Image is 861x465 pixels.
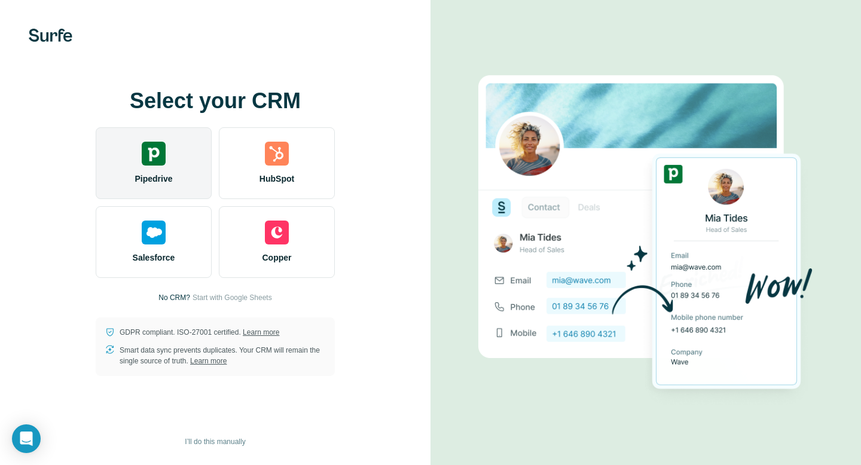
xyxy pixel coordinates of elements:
p: Smart data sync prevents duplicates. Your CRM will remain the single source of truth. [120,345,325,366]
p: GDPR compliant. ISO-27001 certified. [120,327,279,338]
h1: Select your CRM [96,89,335,113]
span: Salesforce [133,252,175,264]
span: I’ll do this manually [185,436,245,447]
a: Learn more [243,328,279,336]
img: Surfe's logo [29,29,72,42]
img: copper's logo [265,221,289,244]
button: I’ll do this manually [176,433,254,451]
img: PIPEDRIVE image [478,55,813,410]
span: Pipedrive [135,173,172,185]
p: No CRM? [158,292,190,303]
a: Learn more [190,357,227,365]
span: Copper [262,252,292,264]
button: Start with Google Sheets [193,292,272,303]
img: pipedrive's logo [142,142,166,166]
div: Open Intercom Messenger [12,424,41,453]
img: salesforce's logo [142,221,166,244]
img: hubspot's logo [265,142,289,166]
span: HubSpot [259,173,294,185]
